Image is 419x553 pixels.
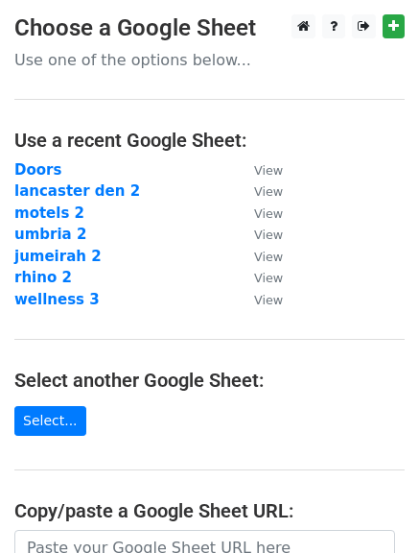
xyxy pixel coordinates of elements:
a: View [235,182,283,200]
a: Doors [14,161,61,179]
a: lancaster den 2 [14,182,140,200]
h4: Select another Google Sheet: [14,369,405,392]
small: View [254,250,283,264]
small: View [254,184,283,199]
a: wellness 3 [14,291,100,308]
small: View [254,293,283,307]
small: View [254,163,283,178]
a: View [235,161,283,179]
a: View [235,269,283,286]
small: View [254,271,283,285]
a: jumeirah 2 [14,248,102,265]
a: motels 2 [14,204,84,222]
a: View [235,204,283,222]
a: Select... [14,406,86,436]
a: rhino 2 [14,269,72,286]
h4: Copy/paste a Google Sheet URL: [14,499,405,522]
a: View [235,226,283,243]
a: View [235,291,283,308]
h4: Use a recent Google Sheet: [14,129,405,152]
h3: Choose a Google Sheet [14,14,405,42]
small: View [254,206,283,221]
a: View [235,248,283,265]
a: umbria 2 [14,226,86,243]
p: Use one of the options below... [14,50,405,70]
small: View [254,228,283,242]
